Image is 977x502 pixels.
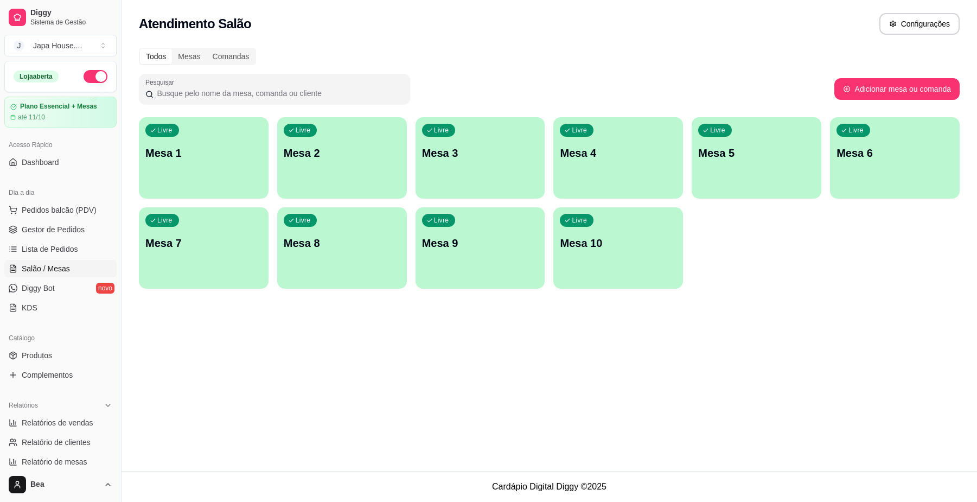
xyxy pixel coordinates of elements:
button: LivreMesa 6 [830,117,960,199]
input: Pesquisar [154,88,404,99]
span: Gestor de Pedidos [22,224,85,235]
p: Mesa 9 [422,236,539,251]
h2: Atendimento Salão [139,15,251,33]
span: Diggy Bot [22,283,55,294]
a: Produtos [4,347,117,364]
button: Pedidos balcão (PDV) [4,201,117,219]
p: Mesa 2 [284,145,400,161]
div: Acesso Rápido [4,136,117,154]
a: Complementos [4,366,117,384]
p: Livre [157,126,173,135]
p: Mesa 6 [836,145,953,161]
label: Pesquisar [145,78,178,87]
p: Mesa 8 [284,236,400,251]
button: Alterar Status [84,70,107,83]
button: LivreMesa 2 [277,117,407,199]
span: Bea [30,480,99,490]
a: Lista de Pedidos [4,240,117,258]
a: Relatório de clientes [4,434,117,451]
p: Mesa 1 [145,145,262,161]
span: KDS [22,302,37,313]
div: Todos [140,49,172,64]
p: Mesa 5 [698,145,815,161]
span: Lista de Pedidos [22,244,78,255]
span: Sistema de Gestão [30,18,112,27]
p: Mesa 7 [145,236,262,251]
div: Japa House. ... [33,40,82,51]
a: Relatório de mesas [4,453,117,471]
div: Loja aberta [14,71,59,82]
button: LivreMesa 10 [553,207,683,289]
p: Livre [572,126,587,135]
span: Relatórios de vendas [22,417,93,428]
button: Adicionar mesa ou comanda [834,78,960,100]
p: Livre [848,126,864,135]
button: LivreMesa 9 [416,207,545,289]
div: Dia a dia [4,184,117,201]
article: até 11/10 [18,113,45,122]
p: Livre [296,126,311,135]
div: Catálogo [4,329,117,347]
span: Dashboard [22,157,59,168]
p: Mesa 4 [560,145,676,161]
p: Mesa 10 [560,236,676,251]
a: Dashboard [4,154,117,171]
span: Pedidos balcão (PDV) [22,205,97,215]
span: Relatórios [9,401,38,410]
div: Comandas [207,49,256,64]
article: Plano Essencial + Mesas [20,103,97,111]
span: Diggy [30,8,112,18]
p: Mesa 3 [422,145,539,161]
button: Select a team [4,35,117,56]
p: Livre [710,126,725,135]
div: Mesas [172,49,206,64]
p: Livre [572,216,587,225]
a: Gestor de Pedidos [4,221,117,238]
button: LivreMesa 5 [692,117,821,199]
span: Salão / Mesas [22,263,70,274]
button: Bea [4,472,117,498]
p: Livre [434,126,449,135]
button: LivreMesa 7 [139,207,269,289]
span: Relatório de mesas [22,456,87,467]
button: LivreMesa 1 [139,117,269,199]
span: J [14,40,24,51]
button: LivreMesa 8 [277,207,407,289]
span: Complementos [22,370,73,380]
button: LivreMesa 3 [416,117,545,199]
a: Relatórios de vendas [4,414,117,431]
button: Configurações [879,13,960,35]
span: Relatório de clientes [22,437,91,448]
p: Livre [296,216,311,225]
a: Plano Essencial + Mesasaté 11/10 [4,97,117,128]
a: Salão / Mesas [4,260,117,277]
p: Livre [157,216,173,225]
a: Diggy Botnovo [4,279,117,297]
a: DiggySistema de Gestão [4,4,117,30]
p: Livre [434,216,449,225]
span: Produtos [22,350,52,361]
a: KDS [4,299,117,316]
footer: Cardápio Digital Diggy © 2025 [122,471,977,502]
button: LivreMesa 4 [553,117,683,199]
